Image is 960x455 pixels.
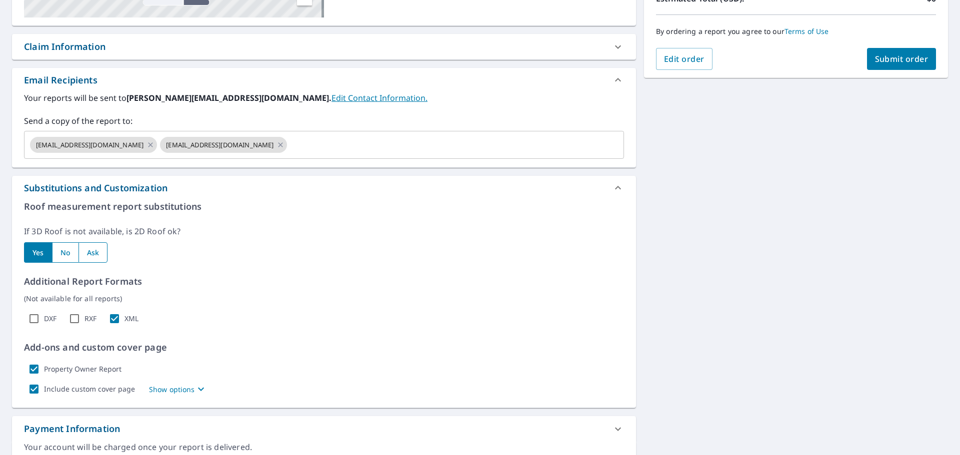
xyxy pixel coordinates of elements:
[867,48,936,70] button: Submit order
[24,181,167,195] div: Substitutions and Customization
[160,137,287,153] div: [EMAIL_ADDRESS][DOMAIN_NAME]
[149,384,195,395] p: Show options
[656,48,712,70] button: Edit order
[12,176,636,200] div: Substitutions and Customization
[784,26,829,36] a: Terms of Use
[12,68,636,92] div: Email Recipients
[24,293,624,304] p: (Not available for all reports)
[30,137,157,153] div: [EMAIL_ADDRESS][DOMAIN_NAME]
[664,53,704,64] span: Edit order
[24,73,97,87] div: Email Recipients
[160,140,279,150] span: [EMAIL_ADDRESS][DOMAIN_NAME]
[24,422,120,436] div: Payment Information
[12,34,636,59] div: Claim Information
[84,314,96,323] label: RXF
[24,115,624,127] label: Send a copy of the report to:
[126,92,331,103] b: [PERSON_NAME][EMAIL_ADDRESS][DOMAIN_NAME].
[24,225,624,237] p: If 3D Roof is not available, is 2D Roof ok?
[24,275,624,288] p: Additional Report Formats
[331,92,427,103] a: EditContactInfo
[656,27,936,36] p: By ordering a report you agree to our
[149,383,207,395] button: Show options
[44,385,135,394] label: Include custom cover page
[12,416,636,442] div: Payment Information
[124,314,138,323] label: XML
[30,140,149,150] span: [EMAIL_ADDRESS][DOMAIN_NAME]
[24,200,624,213] p: Roof measurement report substitutions
[24,442,624,453] div: Your account will be charged once your report is delivered.
[44,365,121,374] label: Property Owner Report
[24,92,624,104] label: Your reports will be sent to
[875,53,928,64] span: Submit order
[44,314,56,323] label: DXF
[24,341,624,354] p: Add-ons and custom cover page
[24,40,105,53] div: Claim Information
